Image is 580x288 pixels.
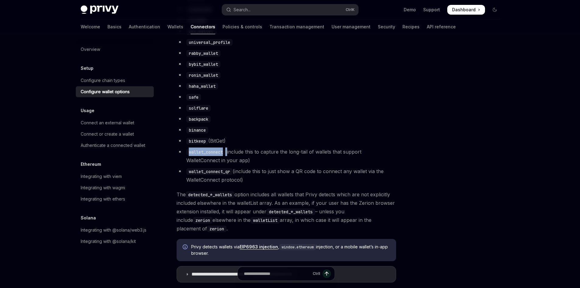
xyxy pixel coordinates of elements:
code: universal_profile [186,39,233,46]
span: Privy detects wallets via , injection, or a mobile wallet’s in-app browser. [191,244,390,256]
code: wallet_connect [186,149,225,155]
button: Send message [322,269,331,278]
code: window.ethereum [279,244,316,250]
a: Connect or create a wallet [76,129,154,140]
li: (include this to capture the long-tail of wallets that support WalletConnect in your app) [177,148,396,165]
a: Welcome [81,20,100,34]
div: Connect an external wallet [81,119,134,126]
div: Integrating with @solana/kit [81,238,136,245]
img: dark logo [81,5,118,14]
a: Authenticate a connected wallet [76,140,154,151]
a: Integrating with @solana/web3.js [76,225,154,236]
a: Wallets [167,20,183,34]
code: backpack [186,116,211,123]
h5: Setup [81,65,93,72]
div: Configure chain types [81,77,125,84]
span: Dashboard [452,7,476,13]
a: Policies & controls [223,20,262,34]
a: Demo [404,7,416,13]
a: Support [423,7,440,13]
code: walletList [251,217,280,224]
a: Dashboard [447,5,485,15]
input: Ask a question... [244,267,310,280]
code: zerion [193,217,213,224]
code: bybit_wallet [186,61,220,68]
a: Connectors [191,20,215,34]
a: Integrating with @solana/kit [76,236,154,247]
a: Overview [76,44,154,55]
a: Recipes [402,20,420,34]
a: User management [332,20,371,34]
code: bitkeep [186,138,208,144]
code: detected_*_wallets [186,191,234,198]
svg: Info [183,244,189,251]
code: haha_wallet [186,83,218,90]
code: detected_*_wallets [266,208,315,215]
div: Connect or create a wallet [81,130,134,138]
span: Ctrl K [346,7,355,12]
code: binance [186,127,208,133]
code: solflare [186,105,211,112]
button: Toggle dark mode [490,5,500,15]
a: Basics [107,20,121,34]
code: wallet_connect_qr [186,168,233,175]
h5: Usage [81,107,94,114]
a: Integrating with ethers [76,194,154,204]
div: Integrating with wagmi [81,184,125,191]
h5: Ethereum [81,161,101,168]
h5: Solana [81,214,96,222]
div: Search... [234,6,251,13]
div: Integrating with viem [81,173,122,180]
a: Integrating with viem [76,171,154,182]
div: Integrating with @solana/web3.js [81,226,146,234]
div: Configure wallet options [81,88,130,95]
a: Integrating with wagmi [76,182,154,193]
a: Configure wallet options [76,86,154,97]
code: zerion [207,226,227,232]
a: Configure chain types [76,75,154,86]
a: Security [378,20,395,34]
a: Connect an external wallet [76,117,154,128]
a: Transaction management [269,20,324,34]
code: ronin_wallet [186,72,220,79]
a: Authentication [129,20,160,34]
code: safe [186,94,201,101]
button: Open search [222,4,358,15]
span: The option includes all wallets that Privy detects which are not explicitly included elsewhere in... [177,190,396,233]
li: (BitGet) [177,137,396,145]
div: Authenticate a connected wallet [81,142,145,149]
li: (include this to just show a QR code to connect any wallet via the WalletConnect protocol) [177,167,396,184]
div: Integrating with ethers [81,195,125,203]
a: EIP6963 injection [240,244,278,250]
a: API reference [427,20,456,34]
div: Overview [81,46,100,53]
code: rabby_wallet [186,50,220,57]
